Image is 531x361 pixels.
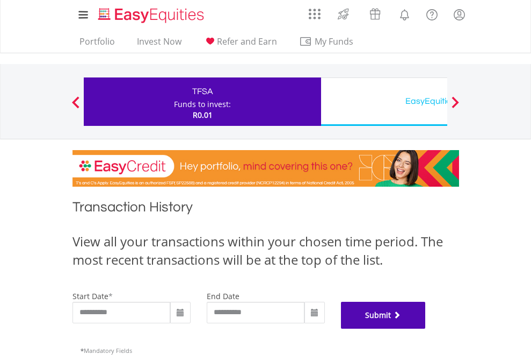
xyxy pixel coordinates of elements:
[334,5,352,23] img: thrive-v2.svg
[341,302,426,329] button: Submit
[65,102,86,112] button: Previous
[207,291,239,301] label: end date
[174,99,231,110] div: Funds to invest:
[72,150,459,187] img: EasyCredit Promotion Banner
[366,5,384,23] img: vouchers-v2.svg
[75,36,119,53] a: Portfolio
[72,232,459,270] div: View all your transactions within your chosen time period. The most recent transactions will be a...
[199,36,281,53] a: Refer and Earn
[445,102,466,112] button: Next
[94,3,208,24] a: Home page
[391,3,418,24] a: Notifications
[72,291,108,301] label: start date
[193,110,213,120] span: R0.01
[309,8,321,20] img: grid-menu-icon.svg
[81,346,132,355] span: Mandatory Fields
[359,3,391,23] a: Vouchers
[96,6,208,24] img: EasyEquities_Logo.png
[217,36,277,47] span: Refer and Earn
[90,84,315,99] div: TFSA
[72,197,459,222] h1: Transaction History
[299,34,369,48] span: My Funds
[418,3,446,24] a: FAQ's and Support
[133,36,186,53] a: Invest Now
[446,3,473,26] a: My Profile
[302,3,328,20] a: AppsGrid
